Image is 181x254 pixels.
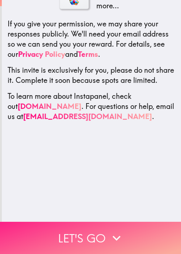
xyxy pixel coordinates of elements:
[18,101,81,110] a: [DOMAIN_NAME]
[18,49,65,58] a: Privacy Policy
[8,91,175,121] p: To learn more about Instapanel, check out . For questions or help, email us at .
[8,18,175,59] p: If you give your permission, we may share your responses publicly. We'll need your email address ...
[78,49,98,58] a: Terms
[23,111,152,120] a: [EMAIL_ADDRESS][DOMAIN_NAME]
[8,65,175,85] p: This invite is exclusively for you, please do not share it. Complete it soon because spots are li...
